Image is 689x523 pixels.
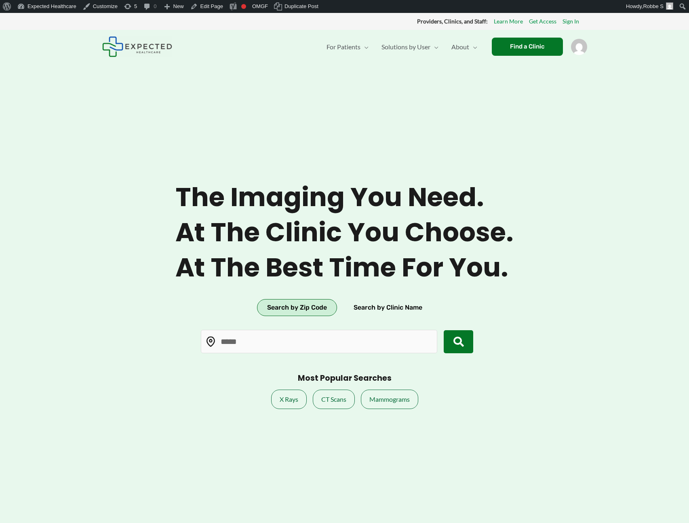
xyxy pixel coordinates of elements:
span: Solutions by User [381,33,430,61]
img: Location pin [206,337,216,347]
strong: Providers, Clinics, and Staff: [417,18,488,25]
a: For PatientsMenu Toggle [320,33,375,61]
a: AboutMenu Toggle [445,33,484,61]
a: Account icon link [571,42,587,50]
span: At the best time for you. [175,252,514,283]
a: Get Access [529,16,556,27]
span: At the clinic you choose. [175,217,514,248]
img: Expected Healthcare Logo - side, dark font, small [102,36,172,57]
span: Robbe S [643,3,664,9]
a: Learn More [494,16,523,27]
span: Menu Toggle [469,33,477,61]
button: Search by Clinic Name [343,299,432,316]
button: Search by Zip Code [257,299,337,316]
span: For Patients [327,33,360,61]
nav: Primary Site Navigation [320,33,484,61]
span: Menu Toggle [360,33,369,61]
a: Mammograms [361,390,418,409]
a: Find a Clinic [492,38,563,56]
a: Solutions by UserMenu Toggle [375,33,445,61]
a: Sign In [563,16,579,27]
span: The imaging you need. [175,182,514,213]
a: X Rays [271,390,307,409]
span: About [451,33,469,61]
span: Menu Toggle [430,33,438,61]
h3: Most Popular Searches [298,373,392,384]
div: Focus keyphrase not set [241,4,246,9]
a: CT Scans [313,390,355,409]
